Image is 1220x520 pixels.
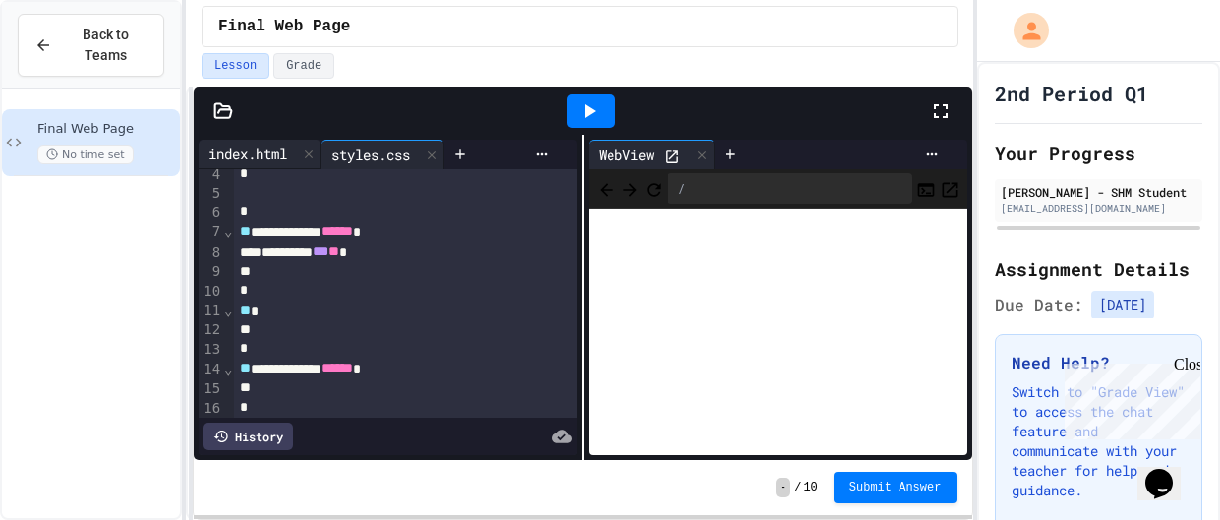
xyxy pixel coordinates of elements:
div: [EMAIL_ADDRESS][DOMAIN_NAME] [1001,202,1196,216]
p: Switch to "Grade View" to access the chat feature and communicate with your teacher for help and ... [1012,382,1186,500]
span: / [794,480,801,495]
div: index.html [199,140,321,169]
span: Due Date: [995,293,1083,317]
div: WebView [589,144,664,165]
h3: Need Help? [1012,351,1186,375]
span: Back to Teams [64,25,147,66]
div: / [668,173,912,204]
div: 14 [199,360,223,379]
span: Final Web Page [37,121,176,138]
div: 8 [199,243,223,262]
div: styles.css [321,140,444,169]
span: Fold line [223,361,233,376]
span: Submit Answer [849,480,942,495]
iframe: Web Preview [589,209,967,456]
div: 9 [199,262,223,282]
div: 11 [199,301,223,320]
span: Back [597,176,616,201]
div: 16 [199,399,223,419]
div: Chat with us now!Close [8,8,136,125]
button: Refresh [644,177,664,201]
span: [DATE] [1091,291,1154,318]
button: Open in new tab [940,177,959,201]
span: No time set [37,145,134,164]
span: 10 [803,480,817,495]
button: Back to Teams [18,14,164,77]
button: Console [916,177,936,201]
div: History [203,423,293,450]
span: - [776,478,790,497]
h1: 2nd Period Q1 [995,80,1148,107]
div: My Account [993,8,1054,53]
span: Forward [620,176,640,201]
button: Submit Answer [834,472,958,503]
iframe: chat widget [1057,356,1200,439]
div: 10 [199,282,223,302]
span: Final Web Page [218,15,350,38]
div: 15 [199,379,223,399]
button: Grade [273,53,334,79]
span: Fold line [223,302,233,318]
div: 12 [199,320,223,340]
span: Fold line [223,223,233,239]
div: WebView [589,140,715,169]
div: [PERSON_NAME] - SHM Student [1001,183,1196,201]
div: 4 [199,165,223,185]
div: index.html [199,144,297,164]
iframe: chat widget [1137,441,1200,500]
h2: Assignment Details [995,256,1202,283]
div: 7 [199,222,223,242]
div: 6 [199,203,223,223]
h2: Your Progress [995,140,1202,167]
div: styles.css [321,144,420,165]
div: 5 [199,184,223,203]
button: Lesson [202,53,269,79]
div: 13 [199,340,223,360]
